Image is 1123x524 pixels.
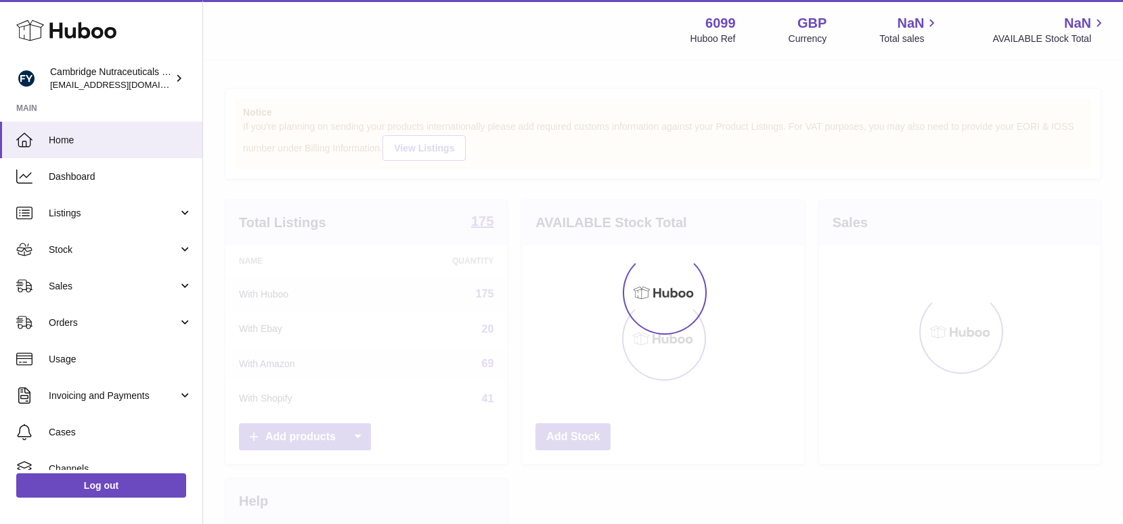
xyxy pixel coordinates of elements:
span: NaN [897,14,924,32]
span: AVAILABLE Stock Total [992,32,1107,45]
div: Huboo Ref [690,32,736,45]
span: NaN [1064,14,1091,32]
span: Cases [49,426,192,439]
span: Channels [49,462,192,475]
a: Log out [16,473,186,498]
span: [EMAIL_ADDRESS][DOMAIN_NAME] [50,79,199,90]
div: Cambridge Nutraceuticals Ltd [50,66,172,91]
span: Dashboard [49,170,192,183]
span: Home [49,134,192,147]
span: Orders [49,316,178,329]
span: Listings [49,207,178,220]
span: Invoicing and Payments [49,389,178,402]
span: Total sales [879,32,940,45]
div: Currency [789,32,827,45]
a: NaN Total sales [879,14,940,45]
strong: GBP [797,14,827,32]
a: NaN AVAILABLE Stock Total [992,14,1107,45]
span: Usage [49,353,192,366]
span: Stock [49,243,178,256]
span: Sales [49,280,178,293]
img: huboo@camnutra.com [16,68,37,89]
strong: 6099 [705,14,736,32]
